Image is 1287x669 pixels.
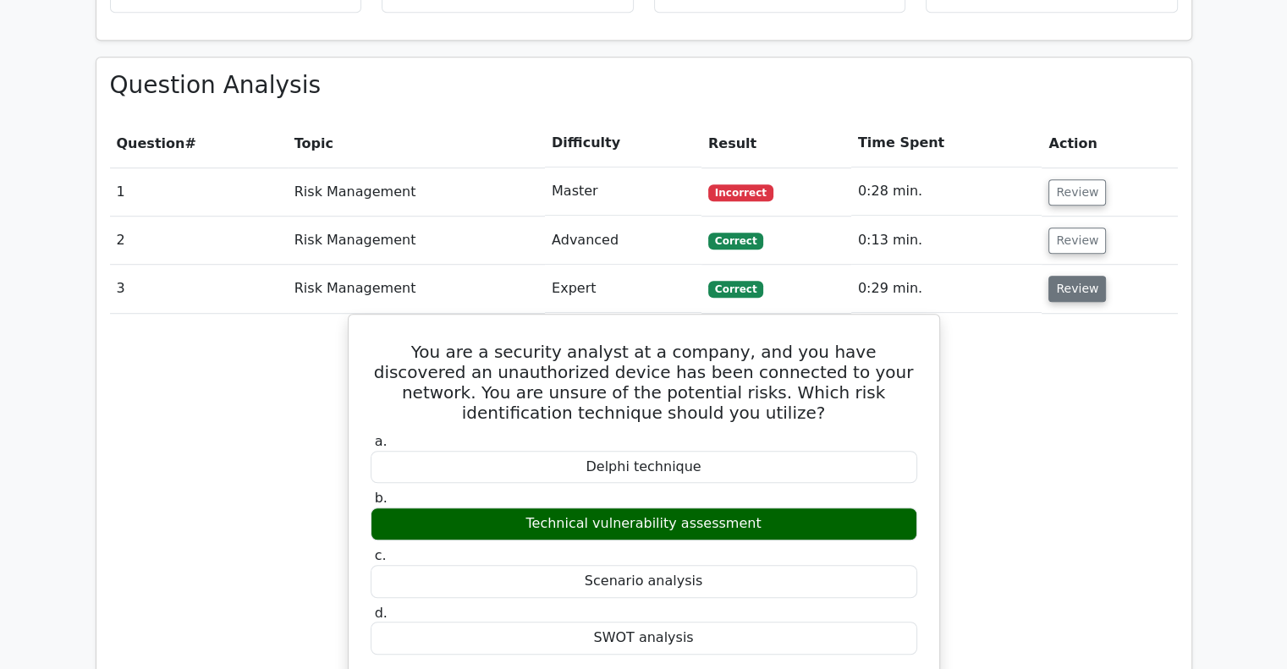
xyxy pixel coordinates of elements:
td: 2 [110,217,288,265]
td: Risk Management [288,265,545,313]
td: Risk Management [288,217,545,265]
td: 0:28 min. [851,167,1042,216]
td: 3 [110,265,288,313]
span: Incorrect [708,184,773,201]
th: Result [701,119,851,167]
td: 0:29 min. [851,265,1042,313]
span: b. [375,490,388,506]
th: Topic [288,119,545,167]
span: Correct [708,281,763,298]
td: Risk Management [288,167,545,216]
th: Action [1042,119,1177,167]
th: # [110,119,288,167]
h5: You are a security analyst at a company, and you have discovered an unauthorized device has been ... [369,342,919,423]
div: SWOT analysis [371,622,917,655]
button: Review [1048,276,1106,302]
div: Scenario analysis [371,565,917,598]
span: Correct [708,233,763,250]
div: Technical vulnerability assessment [371,507,917,540]
td: 0:13 min. [851,217,1042,265]
div: Delphi technique [371,451,917,484]
button: Review [1048,179,1106,206]
th: Difficulty [545,119,701,167]
span: Question [117,135,185,151]
td: 1 [110,167,288,216]
th: Time Spent [851,119,1042,167]
td: Master [545,167,701,216]
td: Expert [545,265,701,313]
button: Review [1048,228,1106,254]
span: c. [375,547,387,563]
span: d. [375,605,388,621]
h3: Question Analysis [110,71,1178,100]
td: Advanced [545,217,701,265]
span: a. [375,433,388,449]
